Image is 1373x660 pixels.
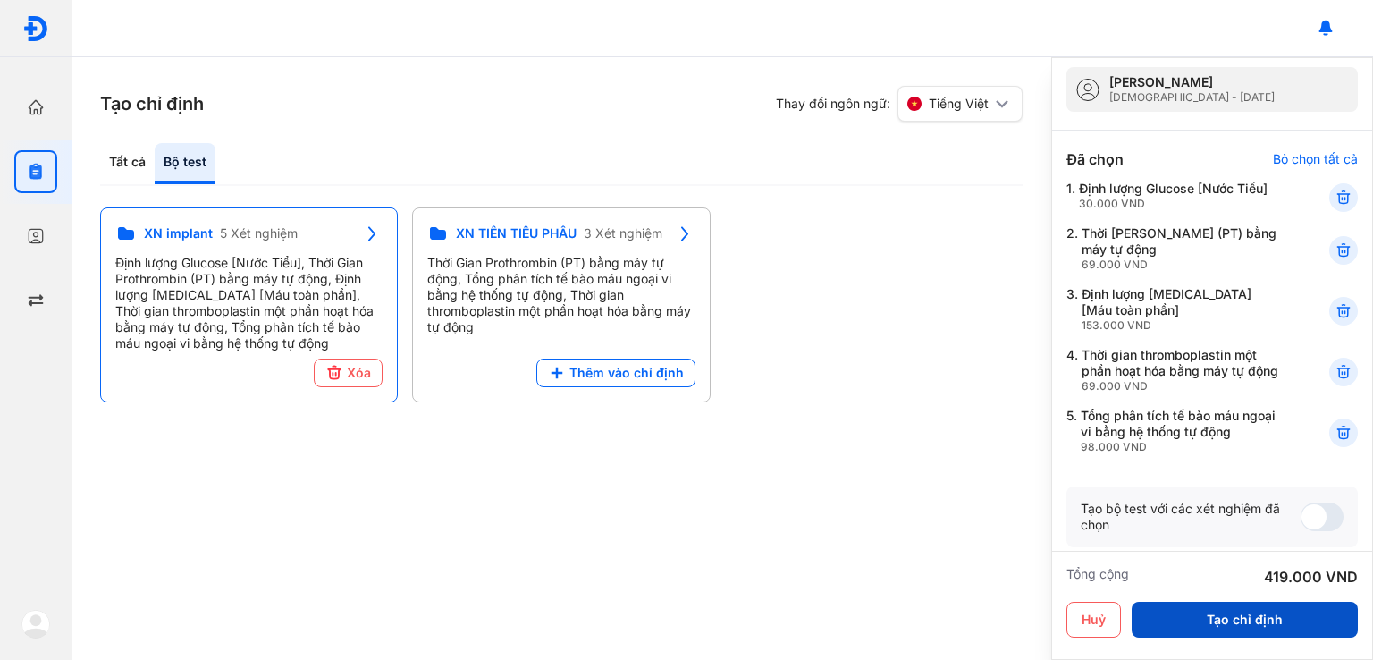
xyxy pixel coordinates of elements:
[1066,225,1285,272] div: 2.
[1109,74,1275,90] div: [PERSON_NAME]
[1264,566,1358,588] div: 419.000 VND
[1066,602,1121,638] button: Huỷ
[569,365,684,381] span: Thêm vào chỉ định
[220,225,298,241] span: 5 Xét nghiệm
[1273,151,1358,167] div: Bỏ chọn tất cả
[1082,347,1285,393] div: Thời gian thromboplastin một phần hoạt hóa bằng máy tự động
[1082,379,1285,393] div: 69.000 VND
[776,86,1023,122] div: Thay đổi ngôn ngữ:
[22,15,49,42] img: logo
[1066,148,1124,170] div: Đã chọn
[155,143,215,184] div: Bộ test
[21,610,50,639] img: logo
[1066,408,1285,454] div: 5.
[536,359,695,387] button: Thêm vào chỉ định
[347,365,371,381] span: Xóa
[584,225,662,241] span: 3 Xét nghiệm
[1082,318,1285,333] div: 153.000 VND
[1081,501,1301,533] div: Tạo bộ test với các xét nghiệm đã chọn
[1082,225,1285,272] div: Thời [PERSON_NAME] (PT) bằng máy tự động
[1109,90,1275,105] div: [DEMOGRAPHIC_DATA] - [DATE]
[1066,181,1285,211] div: 1.
[929,96,989,112] span: Tiếng Việt
[427,255,695,335] div: Thời Gian Prothrombin (PT) bằng máy tự động, Tổng phân tích tế bào máu ngoại vi bằng hệ thống tự ...
[1079,197,1268,211] div: 30.000 VND
[1132,602,1358,638] button: Tạo chỉ định
[1066,286,1285,333] div: 3.
[1081,408,1285,454] div: Tổng phân tích tế bào máu ngoại vi bằng hệ thống tự động
[100,91,204,116] h3: Tạo chỉ định
[144,225,213,241] span: XN implant
[1082,286,1285,333] div: Định lượng [MEDICAL_DATA] [Máu toàn phần]
[1081,440,1285,454] div: 98.000 VND
[1066,347,1285,393] div: 4.
[100,143,155,184] div: Tất cả
[314,359,383,387] button: Xóa
[1066,566,1129,588] div: Tổng cộng
[1079,181,1268,211] div: Định lượng Glucose [Nước Tiểu]
[456,225,577,241] span: XN TIỀN TIỂU PHẪU
[1082,258,1285,272] div: 69.000 VND
[115,255,383,351] div: Định lượng Glucose [Nước Tiểu], Thời Gian Prothrombin (PT) bằng máy tự động, Định lượng [MEDICAL_...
